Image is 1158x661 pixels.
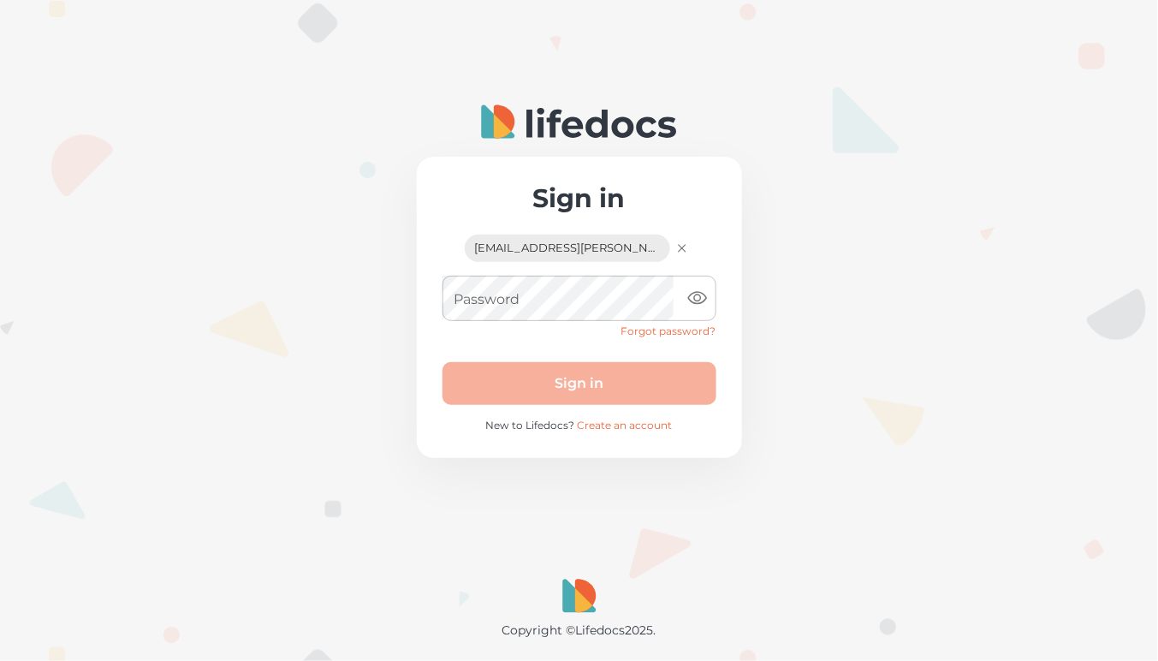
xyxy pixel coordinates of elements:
h2: Sign in [442,182,716,214]
p: New to Lifedocs? [442,419,716,432]
a: Forgot password? [621,325,716,337]
button: toggle password visibility [680,281,715,315]
span: [EMAIL_ADDRESS][PERSON_NAME][DOMAIN_NAME] [465,241,670,255]
a: Create an account [578,419,673,432]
